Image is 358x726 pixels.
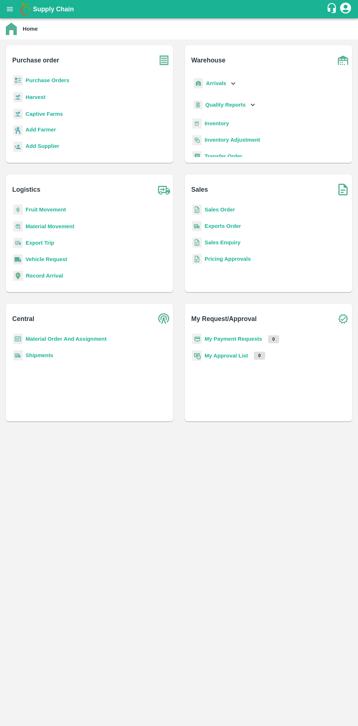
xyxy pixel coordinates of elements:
img: sales [192,205,202,215]
div: Arrivals [192,75,237,92]
img: check [334,310,352,328]
b: Supply Chain [33,5,74,13]
a: Shipments [26,352,53,358]
img: sales [192,254,202,264]
img: recordArrival [13,271,23,281]
img: logo [18,2,33,16]
img: whArrival [194,78,203,89]
a: Inventory Adjustment [205,137,260,143]
img: qualityReport [194,100,202,110]
div: account of current user [339,1,352,17]
img: warehouse [334,51,352,69]
b: Logistics [12,184,41,195]
img: shipments [192,221,202,232]
b: Warehouse [191,55,226,65]
img: approval [192,350,202,361]
div: Quality Reports [192,98,257,112]
a: Sales Enquiry [205,240,240,245]
a: Record Arrival [26,273,63,279]
img: supplier [13,142,23,152]
a: Inventory [205,121,229,126]
img: fruit [13,205,23,215]
a: Harvest [26,94,45,100]
b: Add Supplier [26,143,59,149]
b: Purchase order [12,55,59,65]
img: purchase [155,51,173,69]
a: Exports Order [205,223,241,229]
img: home [6,23,17,35]
a: My Approval List [205,353,248,359]
b: Add Farmer [26,127,56,133]
a: Material Order And Assignment [26,336,107,342]
div: customer-support [326,3,339,16]
img: payment [192,334,202,344]
img: harvest [13,108,23,119]
a: Add Farmer [26,126,56,135]
p: 0 [268,335,279,343]
img: whInventory [192,118,202,129]
img: sales [192,237,202,248]
a: Purchase Orders [26,77,69,83]
img: centralMaterial [13,334,23,344]
button: open drawer [1,1,18,18]
b: Central [12,314,34,324]
img: farmer [13,125,23,136]
a: Supply Chain [33,4,326,14]
img: central [155,310,173,328]
b: Arrivals [206,80,226,86]
b: My Request/Approval [191,314,257,324]
img: whTransfer [192,151,202,162]
img: vehicle [13,254,23,265]
p: 0 [254,352,265,360]
a: Transfer Order [205,153,242,159]
a: Captive Farms [26,111,63,117]
img: shipments [13,350,23,361]
a: Fruit Movement [26,207,66,213]
b: Sales [191,184,208,195]
b: Home [23,26,38,32]
a: Sales Order [205,207,235,213]
a: Vehicle Request [26,256,67,262]
img: delivery [13,238,23,248]
img: material [13,221,23,232]
a: My Payment Requests [205,336,262,342]
img: inventory [192,135,202,145]
b: Quality Reports [205,102,246,108]
a: Pricing Approvals [205,256,251,262]
a: Export Trip [26,240,54,246]
a: Add Supplier [26,142,59,152]
img: truck [155,180,173,199]
img: soSales [334,180,352,199]
img: reciept [13,75,23,86]
a: Material Movement [26,223,75,229]
img: harvest [13,92,23,103]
